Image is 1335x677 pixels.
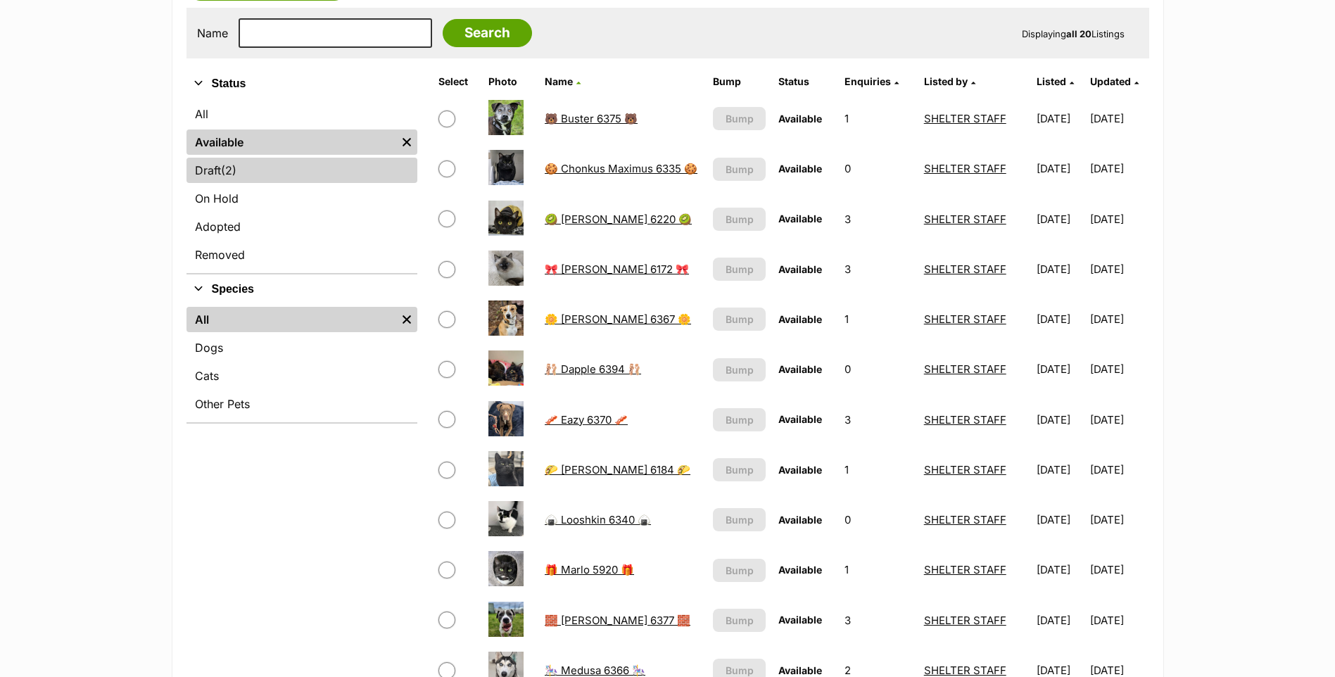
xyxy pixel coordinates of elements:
span: Available [778,363,822,375]
button: Status [186,75,417,93]
td: [DATE] [1031,596,1089,645]
td: [DATE] [1031,495,1089,544]
td: [DATE] [1031,295,1089,343]
span: Available [778,564,822,576]
td: 0 [839,144,916,193]
span: Name [545,75,573,87]
a: SHELTER STAFF [924,563,1006,576]
a: All [186,307,396,332]
a: Cats [186,363,417,388]
a: Removed [186,242,417,267]
span: Displaying Listings [1022,28,1125,39]
span: Available [778,263,822,275]
td: [DATE] [1090,195,1148,243]
td: [DATE] [1090,495,1148,544]
a: 🩰 Dapple 6394 🩰 [545,362,641,376]
a: SHELTER STAFF [924,213,1006,226]
a: Draft [186,158,417,183]
a: 🎠 Medusa 6366 🎠 [545,664,645,677]
span: Available [778,313,822,325]
input: Search [443,19,532,47]
a: Other Pets [186,391,417,417]
td: 0 [839,345,916,393]
td: [DATE] [1090,245,1148,293]
a: Available [186,129,396,155]
td: 1 [839,545,916,594]
td: 3 [839,245,916,293]
th: Status [773,70,838,93]
a: Remove filter [396,307,417,332]
span: Bump [726,512,754,527]
span: Available [778,413,822,425]
span: Bump [726,462,754,477]
td: [DATE] [1090,295,1148,343]
a: On Hold [186,186,417,211]
td: [DATE] [1031,245,1089,293]
th: Bump [707,70,771,93]
span: translation missing: en.admin.listings.index.attributes.enquiries [844,75,891,87]
td: [DATE] [1090,596,1148,645]
td: [DATE] [1031,445,1089,494]
span: Available [778,113,822,125]
button: Bump [713,358,765,381]
td: 1 [839,295,916,343]
a: All [186,101,417,127]
a: 🎀 [PERSON_NAME] 6172 🎀 [545,262,689,276]
a: 🐻 Buster 6375 🐻 [545,112,638,125]
td: 3 [839,195,916,243]
a: SHELTER STAFF [924,413,1006,426]
strong: all 20 [1066,28,1092,39]
span: Bump [726,412,754,427]
a: SHELTER STAFF [924,513,1006,526]
button: Bump [713,458,765,481]
td: 1 [839,445,916,494]
a: 🍪 Chonkus Maximus 6335 🍪 [545,162,697,175]
button: Bump [713,609,765,632]
button: Bump [713,508,765,531]
a: 🎁 Marlo 5920 🎁 [545,563,634,576]
a: Dogs [186,335,417,360]
a: Listed by [924,75,975,87]
span: Bump [726,162,754,177]
span: Available [778,163,822,175]
a: Adopted [186,214,417,239]
span: Updated [1090,75,1131,87]
a: Listed [1037,75,1074,87]
a: 🥓 Eazy 6370 🥓 [545,413,628,426]
a: 🌮 [PERSON_NAME] 6184 🌮 [545,463,690,476]
span: Bump [726,262,754,277]
span: Bump [726,111,754,126]
a: SHELTER STAFF [924,162,1006,175]
span: Available [778,614,822,626]
button: Bump [713,107,765,130]
td: [DATE] [1031,195,1089,243]
span: Available [778,514,822,526]
td: 1 [839,94,916,143]
td: 3 [839,396,916,444]
td: [DATE] [1031,144,1089,193]
label: Name [197,27,228,39]
a: Name [545,75,581,87]
a: 🥝 [PERSON_NAME] 6220 🥝 [545,213,692,226]
td: [DATE] [1031,545,1089,594]
td: [DATE] [1090,144,1148,193]
td: [DATE] [1090,94,1148,143]
td: [DATE] [1090,545,1148,594]
span: Bump [726,312,754,327]
a: Updated [1090,75,1139,87]
span: Available [778,464,822,476]
div: Species [186,304,417,422]
a: SHELTER STAFF [924,362,1006,376]
button: Bump [713,408,765,431]
a: SHELTER STAFF [924,614,1006,627]
td: 3 [839,596,916,645]
th: Photo [483,70,538,93]
button: Bump [713,158,765,181]
td: [DATE] [1031,396,1089,444]
span: Available [778,213,822,224]
th: Select [433,70,481,93]
span: Bump [726,212,754,227]
td: [DATE] [1090,396,1148,444]
td: [DATE] [1031,94,1089,143]
span: (2) [221,162,236,179]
